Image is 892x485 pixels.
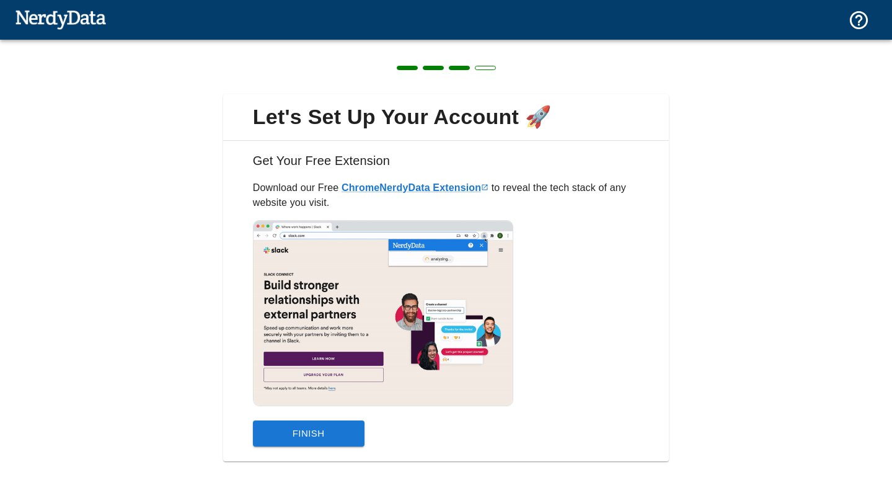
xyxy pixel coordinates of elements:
iframe: Drift Widget Chat Controller [830,397,877,444]
a: ChromeNerdyData Extension [342,182,488,193]
img: NerdyData.com [15,7,106,32]
h6: Get Your Free Extension [233,151,660,180]
button: Finish [253,420,364,447]
button: Support and Documentation [841,2,877,38]
span: Let's Set Up Your Account 🚀 [233,104,660,130]
p: Download our Free to reveal the tech stack of any website you visit. [253,180,640,210]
